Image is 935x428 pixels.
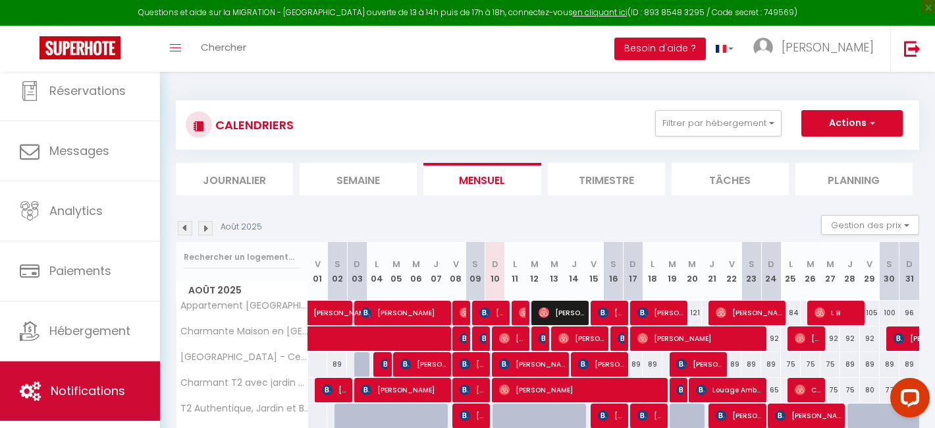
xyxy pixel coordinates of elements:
span: [PERSON_NAME] [460,403,486,428]
button: Actions [801,110,903,137]
abbr: V [729,258,735,270]
th: 16 [604,242,624,301]
button: Gestion des prix [821,215,919,235]
div: 105 [860,301,880,325]
abbr: D [492,258,498,270]
span: [PERSON_NAME] [716,300,782,325]
abbr: M [807,258,815,270]
div: 89 [860,352,880,377]
a: ... [PERSON_NAME] [743,26,890,72]
th: 14 [564,242,584,301]
span: [PERSON_NAME] [598,403,624,428]
abbr: S [886,258,892,270]
span: [PERSON_NAME] [676,352,722,377]
div: 65 [761,378,781,402]
li: Tâches [672,163,789,195]
th: 25 [781,242,801,301]
span: [PERSON_NAME] [716,403,762,428]
span: Louage Ambre [696,377,762,402]
span: [PERSON_NAME] [637,326,762,351]
li: Planning [795,163,913,195]
span: [PERSON_NAME] [578,352,624,377]
span: [PERSON_NAME] [775,403,841,428]
div: 96 [899,301,919,325]
div: 92 [761,326,781,351]
abbr: D [768,258,774,270]
div: 89 [761,352,781,377]
abbr: D [354,258,360,270]
span: Notifications [51,382,125,399]
th: 23 [741,242,761,301]
abbr: D [906,258,913,270]
span: [PERSON_NAME] [598,300,624,325]
div: 100 [880,301,899,325]
span: Réservations [49,82,126,99]
span: [PERSON_NAME] [618,326,624,351]
span: Soufiane Bichoualne [519,300,525,325]
div: 75 [801,352,820,377]
a: en cliquant ici [573,7,628,18]
li: Semaine [300,163,417,195]
th: 17 [624,242,643,301]
th: 03 [347,242,367,301]
span: Analytics [49,202,103,219]
span: [PERSON_NAME] [361,377,446,402]
span: Août 2025 [176,281,307,300]
th: 04 [367,242,387,301]
span: [PERSON_NAME] [637,403,664,428]
span: [PERSON_NAME] [558,326,604,351]
abbr: V [453,258,459,270]
input: Rechercher un logement... [184,245,300,269]
div: 89 [327,352,347,377]
div: 75 [840,378,860,402]
abbr: D [629,258,636,270]
abbr: M [412,258,420,270]
abbr: M [392,258,400,270]
span: Charmante Maison en [GEOGRAPHIC_DATA] [178,326,310,336]
img: Super Booking [40,36,120,59]
span: [PERSON_NAME] [381,352,387,377]
span: [PERSON_NAME] [676,377,683,402]
th: 24 [761,242,781,301]
th: 20 [682,242,702,301]
span: Messages [49,142,109,159]
button: Filtrer par hébergement [655,110,782,137]
div: 89 [899,352,919,377]
img: ... [753,38,773,57]
span: [PERSON_NAME] [460,300,466,325]
abbr: M [531,258,539,270]
a: Chercher [191,26,256,72]
th: 15 [584,242,604,301]
span: [PERSON_NAME] [539,300,585,325]
th: 29 [860,242,880,301]
abbr: J [572,258,577,270]
span: [PERSON_NAME] [795,326,821,351]
abbr: S [749,258,755,270]
span: Hébergement [49,322,130,339]
span: [PERSON_NAME] [637,300,683,325]
a: [PERSON_NAME] [308,301,328,326]
div: 92 [840,326,860,351]
th: 13 [545,242,564,301]
span: Charmant T2 avec jardin & parking – 5min Bayeux [178,378,310,388]
div: 89 [624,352,643,377]
span: [PERSON_NAME] [460,377,486,402]
abbr: J [847,258,853,270]
div: 80 [860,378,880,402]
li: Trimestre [548,163,665,195]
abbr: S [334,258,340,270]
th: 30 [880,242,899,301]
span: [PERSON_NAME] [782,39,874,55]
span: [PERSON_NAME] [479,326,486,351]
p: Août 2025 [221,221,262,233]
abbr: V [867,258,872,270]
th: 21 [702,242,722,301]
iframe: LiveChat chat widget [880,373,935,428]
abbr: S [472,258,478,270]
th: 27 [820,242,840,301]
th: 11 [505,242,525,301]
div: 89 [643,352,662,377]
span: [PERSON_NAME] [361,300,446,325]
div: 84 [781,301,801,325]
abbr: M [826,258,834,270]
